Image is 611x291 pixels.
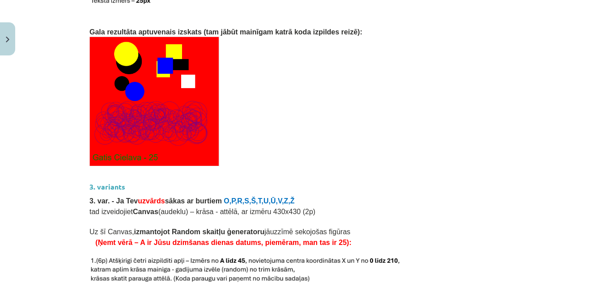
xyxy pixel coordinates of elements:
strong: 3. variants [89,182,125,191]
span: Gala rezultāta aptuvenais izskats (tam jābūt mainīgam katrā koda izpildes reizē): [89,28,362,36]
span: uzvārds [138,197,165,205]
img: Attēls, kurā ir grafika, grafiskais dizains, ekrānuzņēmums, teksts Apraksts ģenerēts automātiski [89,37,220,166]
span: Uz šī Canvas, jāuzzīmē sekojošas figūras [89,228,350,236]
span: tad izveidojiet (audeklu) – krāsa - attēlā, ar izmēru 430x430 (2p) [89,208,315,215]
b: izmantojot Random skaitļu ģeneratoru [134,228,265,236]
span: O,P,R,S,Š,T,U,Ū,V,Z,Ž [224,197,294,205]
span: (Ņemt vērā – A ir Jūsu dzimšanas dienas datums, piemēram, man tas ir 25): [95,239,351,246]
span: 3. var. - Ja Tev sākas ar burtiem [89,197,222,205]
b: Canvas [133,208,158,215]
img: icon-close-lesson-0947bae3869378f0d4975bcd49f059093ad1ed9edebbc8119c70593378902aed.svg [6,37,9,42]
